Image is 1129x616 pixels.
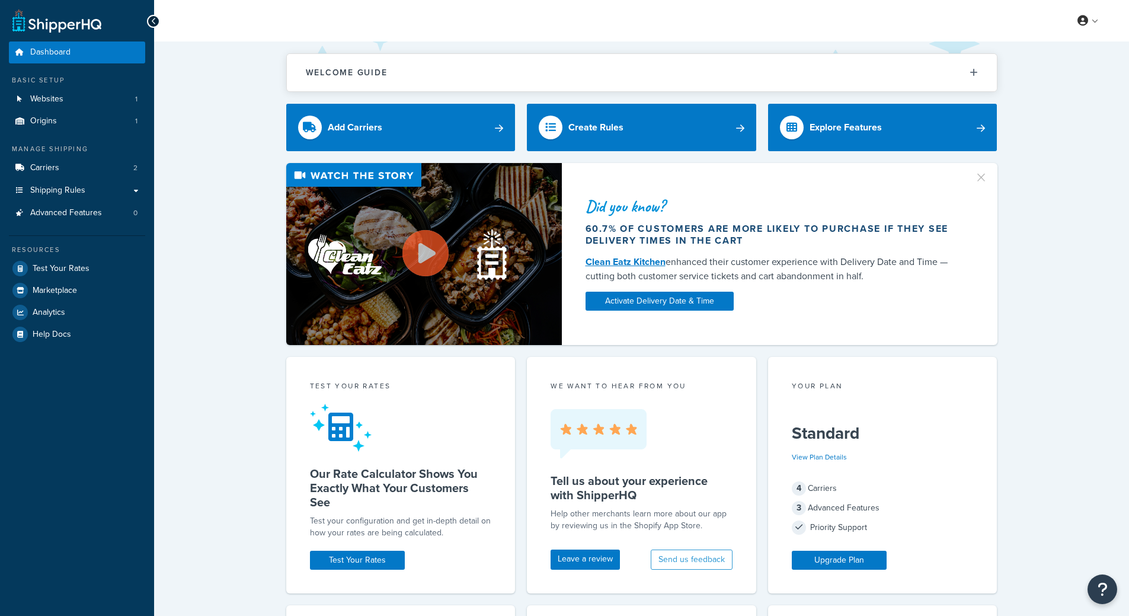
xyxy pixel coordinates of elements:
a: View Plan Details [792,452,847,462]
a: Advanced Features0 [9,202,145,224]
a: Websites1 [9,88,145,110]
li: Advanced Features [9,202,145,224]
span: Help Docs [33,330,71,340]
span: Analytics [33,308,65,318]
span: 1 [135,116,137,126]
div: Advanced Features [792,500,974,516]
a: Clean Eatz Kitchen [586,255,666,269]
span: 2 [133,163,137,173]
a: Create Rules [527,104,756,151]
a: Help Docs [9,324,145,345]
a: Test Your Rates [310,551,405,570]
div: Manage Shipping [9,144,145,154]
button: Open Resource Center [1088,574,1117,604]
a: Shipping Rules [9,180,145,202]
h5: Our Rate Calculator Shows You Exactly What Your Customers See [310,467,492,509]
div: 60.7% of customers are more likely to purchase if they see delivery times in the cart [586,223,960,247]
h5: Tell us about your experience with ShipperHQ [551,474,733,502]
div: Create Rules [568,119,623,136]
span: Marketplace [33,286,77,296]
span: Test Your Rates [33,264,89,274]
div: Priority Support [792,519,974,536]
a: Activate Delivery Date & Time [586,292,734,311]
div: Carriers [792,480,974,497]
div: Resources [9,245,145,255]
div: Did you know? [586,198,960,215]
div: enhanced their customer experience with Delivery Date and Time — cutting both customer service ti... [586,255,960,283]
h5: Standard [792,424,974,443]
h2: Welcome Guide [306,68,388,77]
a: Origins1 [9,110,145,132]
a: Explore Features [768,104,997,151]
a: Upgrade Plan [792,551,887,570]
div: Explore Features [810,119,882,136]
p: we want to hear from you [551,381,733,391]
a: Marketplace [9,280,145,301]
p: Help other merchants learn more about our app by reviewing us in the Shopify App Store. [551,508,733,532]
div: Test your rates [310,381,492,394]
span: Shipping Rules [30,186,85,196]
span: Websites [30,94,63,104]
div: Add Carriers [328,119,382,136]
span: Carriers [30,163,59,173]
span: 3 [792,501,806,515]
a: Test Your Rates [9,258,145,279]
span: 4 [792,481,806,496]
img: Video thumbnail [286,163,562,345]
span: Origins [30,116,57,126]
a: Analytics [9,302,145,323]
span: 0 [133,208,137,218]
a: Dashboard [9,42,145,63]
button: Send us feedback [651,550,733,570]
a: Carriers2 [9,157,145,179]
a: Add Carriers [286,104,516,151]
li: Websites [9,88,145,110]
button: Welcome Guide [287,54,997,91]
a: Leave a review [551,550,620,570]
li: Carriers [9,157,145,179]
li: Origins [9,110,145,132]
div: Your Plan [792,381,974,394]
span: Dashboard [30,47,71,58]
span: Advanced Features [30,208,102,218]
span: 1 [135,94,137,104]
div: Basic Setup [9,75,145,85]
div: Test your configuration and get in-depth detail on how your rates are being calculated. [310,515,492,539]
